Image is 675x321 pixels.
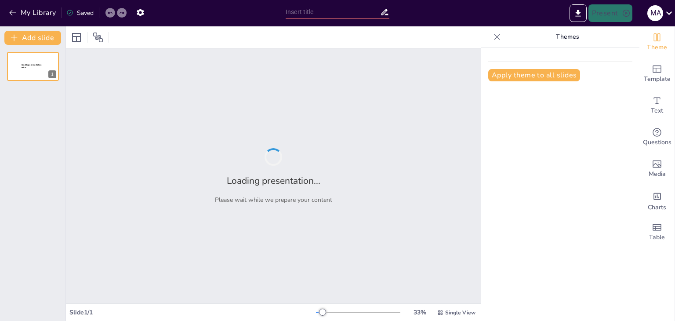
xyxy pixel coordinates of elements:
span: Single View [445,309,475,316]
button: Present [588,4,632,22]
div: Get real-time input from your audience [639,121,675,153]
input: Insert title [286,6,380,18]
div: Change the overall theme [639,26,675,58]
div: M A [647,5,663,21]
span: Questions [643,138,671,147]
div: Layout [69,30,83,44]
div: Add ready made slides [639,58,675,90]
button: My Library [7,6,60,20]
button: M A [647,4,663,22]
span: Position [93,32,103,43]
div: Add charts and graphs [639,185,675,216]
div: Add text boxes [639,90,675,121]
div: Add a table [639,216,675,248]
p: Themes [504,26,631,47]
div: Saved [66,9,94,17]
span: Text [651,106,663,116]
span: Table [649,233,665,242]
span: Charts [648,203,666,212]
div: 1 [7,52,59,81]
button: Add slide [4,31,61,45]
button: Export to PowerPoint [570,4,587,22]
div: 33 % [409,308,430,317]
span: Theme [647,43,667,52]
span: Media [649,169,666,179]
h2: Loading presentation... [227,175,320,187]
span: Template [644,74,671,84]
div: Add images, graphics, shapes or video [639,153,675,185]
p: Please wait while we prepare your content [215,196,332,204]
div: 1 [48,70,56,78]
span: Sendsteps presentation editor [22,64,41,69]
button: Apply theme to all slides [488,69,580,81]
div: Slide 1 / 1 [69,308,316,317]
